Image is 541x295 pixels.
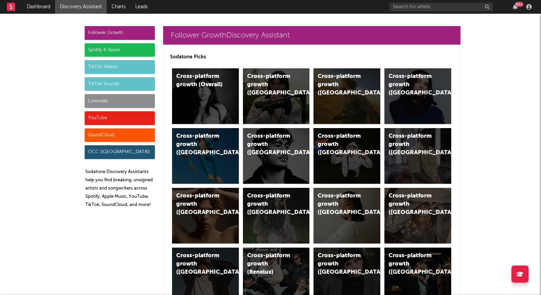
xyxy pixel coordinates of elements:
div: TikTok Sounds [85,77,155,91]
div: Cross-platform growth (Benelux) [247,252,294,276]
div: Spotify & Apple [85,43,155,57]
a: Cross-platform growth ([GEOGRAPHIC_DATA]) [243,128,310,184]
div: Cross-platform growth ([GEOGRAPHIC_DATA]) [318,192,364,217]
a: Cross-platform growth ([GEOGRAPHIC_DATA]) [243,188,310,243]
div: Cross-platform growth ([GEOGRAPHIC_DATA]) [318,72,364,97]
div: Cross-platform growth ([GEOGRAPHIC_DATA]) [389,72,435,97]
div: Cross-platform growth ([GEOGRAPHIC_DATA]) [318,252,364,276]
div: Cross-platform growth (Overall) [176,72,223,89]
a: Cross-platform growth ([GEOGRAPHIC_DATA]) [314,68,380,124]
a: Cross-platform growth ([GEOGRAPHIC_DATA]) [384,188,451,243]
div: Cross-platform growth ([GEOGRAPHIC_DATA]) [389,252,435,276]
a: Follower GrowthDiscovery Assistant [163,26,460,45]
div: Cross-platform growth ([GEOGRAPHIC_DATA]) [389,192,435,217]
div: TikTok Videos [85,60,155,74]
div: Luminate [85,94,155,108]
div: Cross-platform growth ([GEOGRAPHIC_DATA]) [176,192,223,217]
a: Cross-platform growth ([GEOGRAPHIC_DATA]) [243,68,310,124]
a: Cross-platform growth ([GEOGRAPHIC_DATA]) [172,188,239,243]
a: Cross-platform growth ([GEOGRAPHIC_DATA]) [172,128,239,184]
a: Cross-platform growth ([GEOGRAPHIC_DATA]) [384,128,451,184]
div: Cross-platform growth ([GEOGRAPHIC_DATA]) [247,132,294,157]
div: OCC ([GEOGRAPHIC_DATA]) [85,145,155,159]
div: Cross-platform growth ([GEOGRAPHIC_DATA]/GSA) [318,132,364,157]
input: Search for artists [390,3,493,11]
div: SoundCloud [85,128,155,142]
div: Cross-platform growth ([GEOGRAPHIC_DATA]) [176,252,223,276]
div: Cross-platform growth ([GEOGRAPHIC_DATA]) [247,192,294,217]
button: 99+ [513,4,518,10]
p: Sodatone Discovery Assistants help you find breaking, unsigned artists and songwriters across Spo... [85,168,155,209]
div: Cross-platform growth ([GEOGRAPHIC_DATA]) [389,132,435,157]
div: YouTube [85,111,155,125]
div: 99 + [515,2,523,7]
a: Cross-platform growth ([GEOGRAPHIC_DATA]) [384,68,451,124]
div: Cross-platform growth ([GEOGRAPHIC_DATA]) [176,132,223,157]
div: Follower Growth [85,26,155,40]
a: Cross-platform growth (Overall) [172,68,239,124]
a: Cross-platform growth ([GEOGRAPHIC_DATA]) [314,188,380,243]
a: Cross-platform growth ([GEOGRAPHIC_DATA]/GSA) [314,128,380,184]
p: Sodatone Picks [170,53,454,61]
div: Cross-platform growth ([GEOGRAPHIC_DATA]) [247,72,294,97]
